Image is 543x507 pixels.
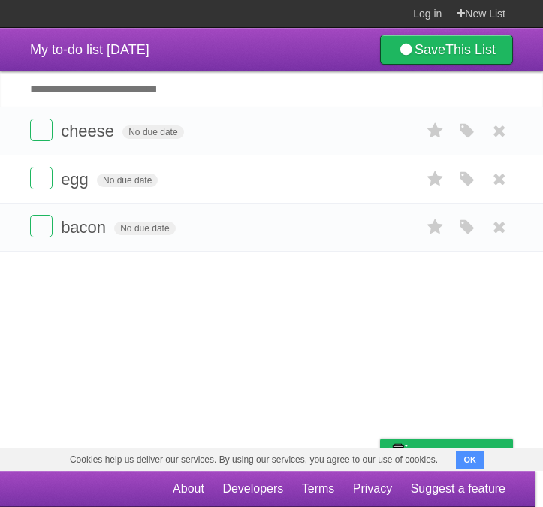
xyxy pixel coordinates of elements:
label: Star task [421,119,450,143]
b: This List [445,42,496,57]
span: Buy me a coffee [412,439,505,466]
span: My to-do list [DATE] [30,42,149,57]
label: Star task [421,215,450,240]
span: bacon [61,218,110,237]
label: Done [30,215,53,237]
img: Buy me a coffee [388,439,408,465]
a: SaveThis List [380,35,513,65]
a: Developers [222,475,283,503]
a: Privacy [353,475,392,503]
span: No due date [97,174,158,187]
span: Cookies help us deliver our services. By using our services, you agree to our use of cookies. [55,448,453,471]
span: egg [61,170,92,189]
a: Suggest a feature [411,475,505,503]
span: cheese [61,122,118,140]
a: About [173,475,204,503]
span: No due date [114,222,175,235]
label: Star task [421,167,450,192]
button: OK [456,451,485,469]
label: Done [30,119,53,141]
span: No due date [122,125,183,139]
label: Done [30,167,53,189]
a: Terms [302,475,335,503]
a: Buy me a coffee [380,439,513,466]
